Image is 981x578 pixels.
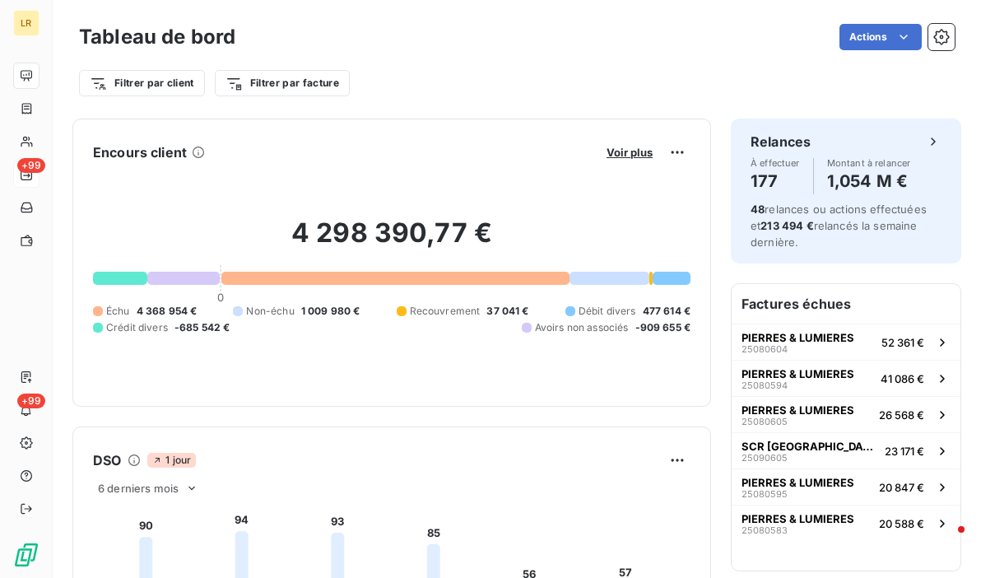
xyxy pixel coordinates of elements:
[93,142,187,162] h6: Encours client
[607,146,653,159] span: Voir plus
[879,408,924,422] span: 26 568 €
[137,304,198,319] span: 4 368 954 €
[751,132,811,151] h6: Relances
[839,24,922,50] button: Actions
[410,304,481,319] span: Recouvrement
[79,70,205,96] button: Filtrer par client
[879,517,924,530] span: 20 588 €
[246,304,294,319] span: Non-échu
[742,489,788,499] span: 25080595
[579,304,636,319] span: Débit divers
[732,468,960,505] button: PIERRES & LUMIERES2508059520 847 €
[742,367,854,380] span: PIERRES & LUMIERES
[742,344,788,354] span: 25080604
[881,372,924,385] span: 41 086 €
[106,304,130,319] span: Échu
[732,324,960,360] button: PIERRES & LUMIERES2508060452 361 €
[17,394,45,408] span: +99
[742,476,854,489] span: PIERRES & LUMIERES
[635,320,691,335] span: -909 655 €
[751,168,800,194] h4: 177
[881,336,924,349] span: 52 361 €
[643,304,690,319] span: 477 614 €
[98,482,179,495] span: 6 derniers mois
[217,291,224,304] span: 0
[13,10,40,36] div: LR
[742,331,854,344] span: PIERRES & LUMIERES
[486,304,528,319] span: 37 041 €
[732,432,960,468] button: SCR [GEOGRAPHIC_DATA][PERSON_NAME]2509060523 171 €
[742,453,788,463] span: 25090605
[602,145,658,160] button: Voir plus
[925,522,965,562] iframe: Intercom live chat
[760,219,813,232] span: 213 494 €
[742,525,788,535] span: 25080583
[879,481,924,494] span: 20 847 €
[93,450,121,470] h6: DSO
[535,320,629,335] span: Avoirs non associés
[742,512,854,525] span: PIERRES & LUMIERES
[732,396,960,432] button: PIERRES & LUMIERES2508060526 568 €
[732,284,960,324] h6: Factures échues
[742,417,788,427] span: 25080605
[751,203,765,216] span: 48
[827,168,911,194] h4: 1,054 M €
[174,320,230,335] span: -685 542 €
[751,158,800,168] span: À effectuer
[106,320,168,335] span: Crédit divers
[13,542,40,568] img: Logo LeanPay
[751,203,927,249] span: relances ou actions effectuées et relancés la semaine dernière.
[732,360,960,396] button: PIERRES & LUMIERES2508059441 086 €
[147,453,196,468] span: 1 jour
[885,445,924,458] span: 23 171 €
[742,440,878,453] span: SCR [GEOGRAPHIC_DATA][PERSON_NAME]
[17,158,45,173] span: +99
[732,505,960,541] button: PIERRES & LUMIERES2508058320 588 €
[79,22,235,52] h3: Tableau de bord
[93,217,690,266] h2: 4 298 390,77 €
[742,403,854,417] span: PIERRES & LUMIERES
[301,304,360,319] span: 1 009 980 €
[742,380,788,390] span: 25080594
[215,70,350,96] button: Filtrer par facture
[827,158,911,168] span: Montant à relancer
